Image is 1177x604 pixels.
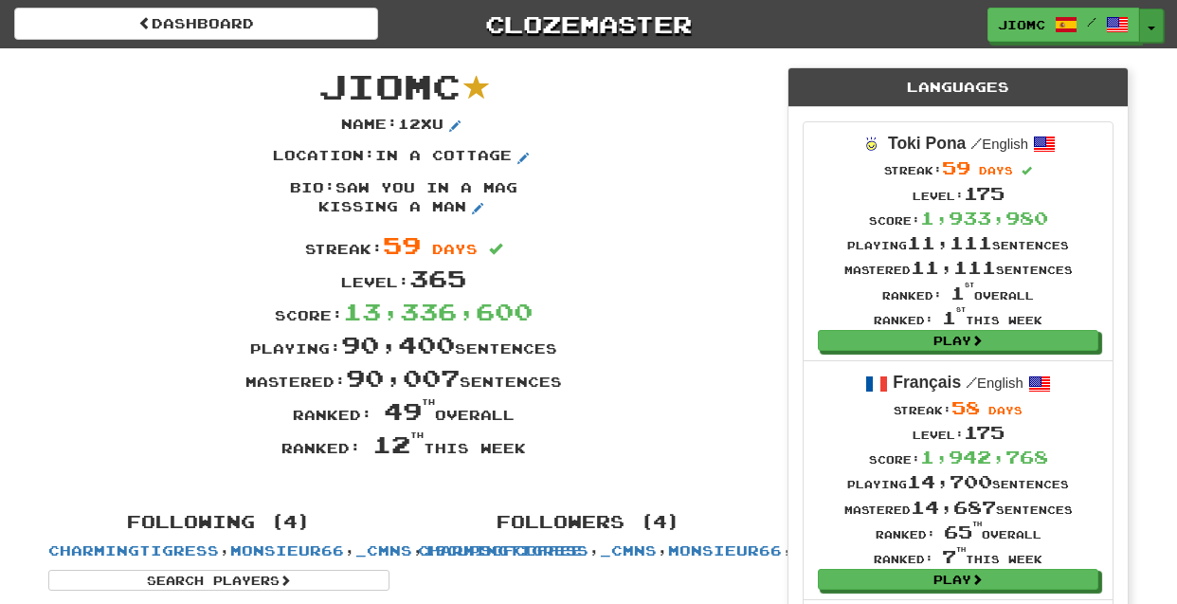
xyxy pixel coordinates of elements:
div: Score: [34,295,773,328]
h4: Following (4) [48,513,389,532]
span: 65 [944,522,982,542]
a: CharmingTigress [48,542,219,558]
div: Mastered: sentences [34,361,773,394]
span: 7 [942,546,966,567]
span: 13,336,600 [343,297,533,325]
span: 12 [372,430,424,458]
p: Bio : saw you in a mag kissing a man [262,178,546,220]
a: CharmingTigress [418,542,588,558]
div: , , , [404,503,773,560]
a: Search Players [48,570,389,591]
a: _cmns [600,542,657,558]
span: 1,933,980 [920,208,1048,229]
span: 11,111 [911,257,996,278]
span: days [432,241,478,257]
a: Clozemaster [407,8,770,41]
div: Level: [844,420,1073,445]
p: Name : 12xu [341,115,466,137]
span: / [1087,15,1096,28]
span: days [979,164,1013,176]
span: 49 [384,396,435,425]
div: Ranked: overall [34,394,773,428]
span: / [966,374,977,391]
a: JioMc / [987,8,1139,42]
div: Score: [844,206,1073,230]
div: Streak: [34,229,773,262]
h4: Followers (4) [418,513,759,532]
span: Streak includes today. [1022,166,1032,176]
div: Playing sentences [844,469,1073,494]
a: Dashboard [14,8,378,40]
sup: th [956,546,966,553]
a: _cmns [355,542,412,558]
span: 175 [964,183,1005,204]
span: 90,007 [346,363,460,392]
div: Streak: [844,156,1073,180]
span: 59 [383,230,421,259]
span: 14,700 [907,471,992,492]
span: 1 [942,307,966,328]
div: Ranked: this week [34,428,773,461]
a: Play [818,569,1098,590]
div: Mastered sentences [844,255,1073,280]
span: 59 [942,157,970,178]
div: Streak: [844,395,1073,420]
a: monsieur66 [668,542,782,558]
sup: st [965,282,974,288]
div: Level: [844,181,1073,206]
a: monsieur66 [230,542,344,558]
div: Score: [844,445,1073,469]
span: days [988,404,1023,416]
span: 58 [951,397,980,418]
span: 1,942,768 [920,447,1048,467]
p: Location : in a cottage [273,146,534,169]
span: JioMc [318,65,461,106]
div: Playing sentences [844,230,1073,255]
div: Playing: sentences [34,328,773,361]
div: Ranked: overall [844,281,1073,305]
div: Ranked: this week [844,544,1073,569]
span: 1 [951,283,974,303]
small: English [970,137,1028,152]
div: Mastered sentences [844,495,1073,520]
sup: th [972,521,982,527]
strong: Français [893,373,961,392]
div: Ranked: overall [844,520,1073,544]
span: JioMc [998,16,1045,33]
div: Level: [34,262,773,295]
span: / [970,135,982,152]
span: 11,111 [907,232,992,253]
span: 175 [964,422,1005,443]
iframe: X Post Button [337,470,400,489]
sup: th [422,397,435,407]
div: Ranked: this week [844,305,1073,330]
div: , , , [34,503,404,591]
sup: th [410,430,424,440]
iframe: fb:share_button Facebook Social Plugin [407,470,470,489]
strong: Toki Pona [888,134,966,153]
sup: st [956,306,966,313]
div: Languages [788,68,1128,107]
small: English [966,375,1023,391]
a: Play [818,330,1098,351]
span: 14,687 [911,497,996,518]
span: 365 [409,264,466,292]
span: 90,400 [341,330,455,358]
